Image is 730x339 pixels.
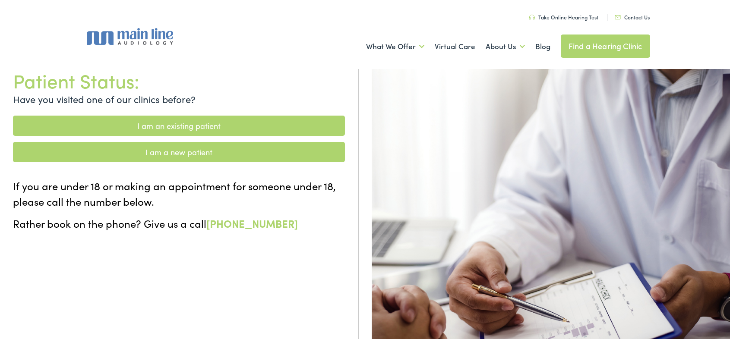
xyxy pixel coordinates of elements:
a: Contact Us [615,13,650,21]
a: I am a new patient [13,142,345,162]
a: Take Online Hearing Test [529,13,598,21]
a: Blog [535,31,550,63]
a: [PHONE_NUMBER] [206,216,298,230]
a: Find a Hearing Clinic [561,35,650,58]
a: Virtual Care [435,31,475,63]
a: About Us [486,31,525,63]
p: Rather book on the phone? Give us a call [13,216,345,231]
p: Have you visited one of our clinics before? [13,92,345,106]
p: If you are under 18 or making an appointment for someone under 18, please call the number below. [13,178,345,209]
h1: Patient Status: [13,69,345,92]
a: I am an existing patient [13,116,345,136]
a: Main Line Audiology [80,25,205,61]
a: What We Offer [366,31,424,63]
img: Main Line Audiology [80,28,173,45]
